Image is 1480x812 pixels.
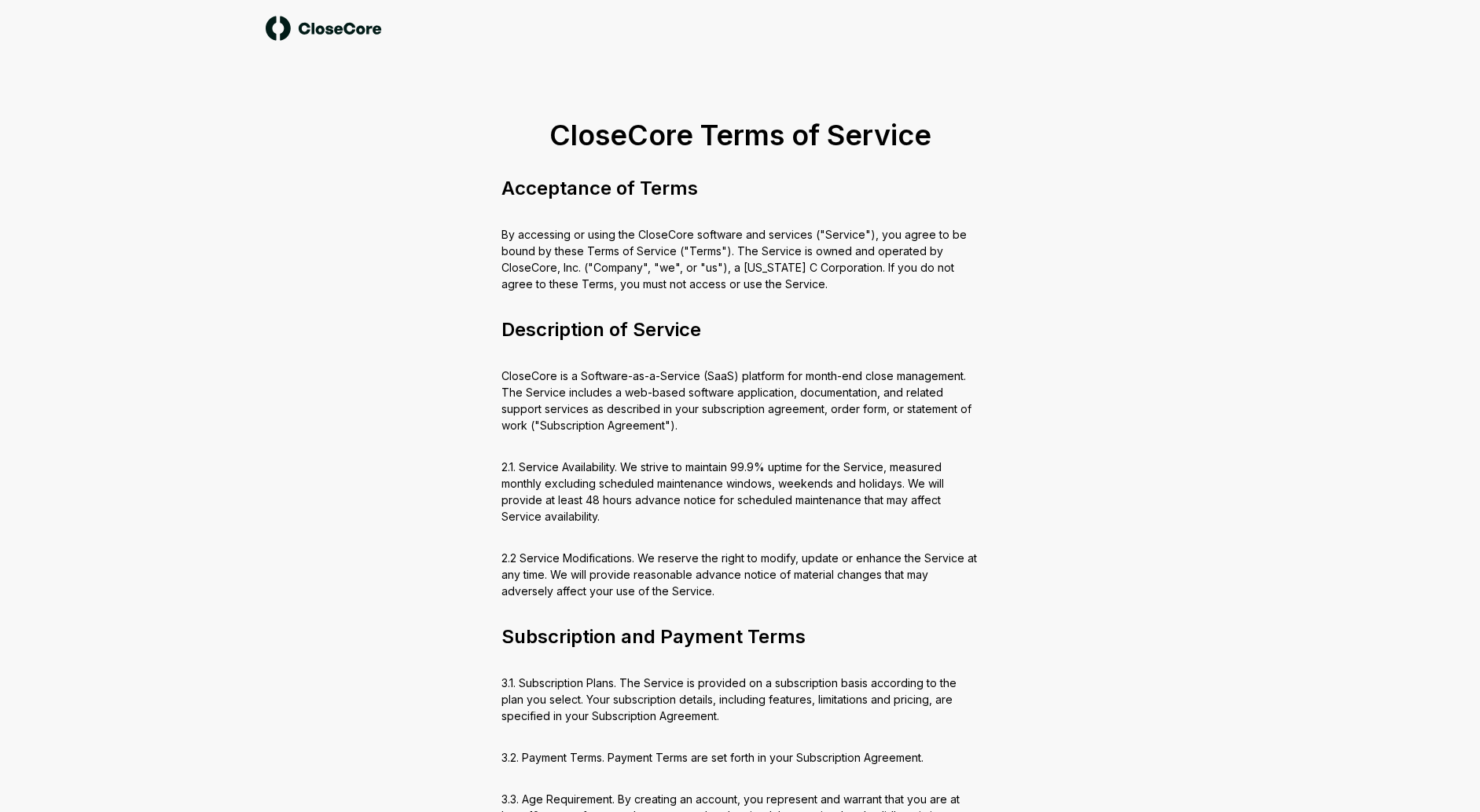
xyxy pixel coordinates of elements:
[501,624,979,649] h2: Subscription and Payment Terms
[501,459,979,525] div: 2.1. Service Availability. We strive to maintain 99.9% uptime for the Service, measured monthly e...
[501,368,979,433] div: CloseCore is a Software-as-a-Service (SaaS) platform for month-end close management. The Service ...
[501,119,979,151] h1: CloseCore Terms of Service
[501,176,979,201] h2: Acceptance of Terms
[501,550,979,599] div: 2.2 Service Modifications. We reserve the right to modify, update or enhance the Service at any t...
[501,317,979,342] h2: Description of Service
[501,675,979,724] div: 3.1. Subscription Plans. The Service is provided on a subscription basis according to the plan yo...
[501,749,979,766] div: 3.2. Payment Terms. Payment Terms are set forth in your Subscription Agreement.
[266,16,382,41] img: logo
